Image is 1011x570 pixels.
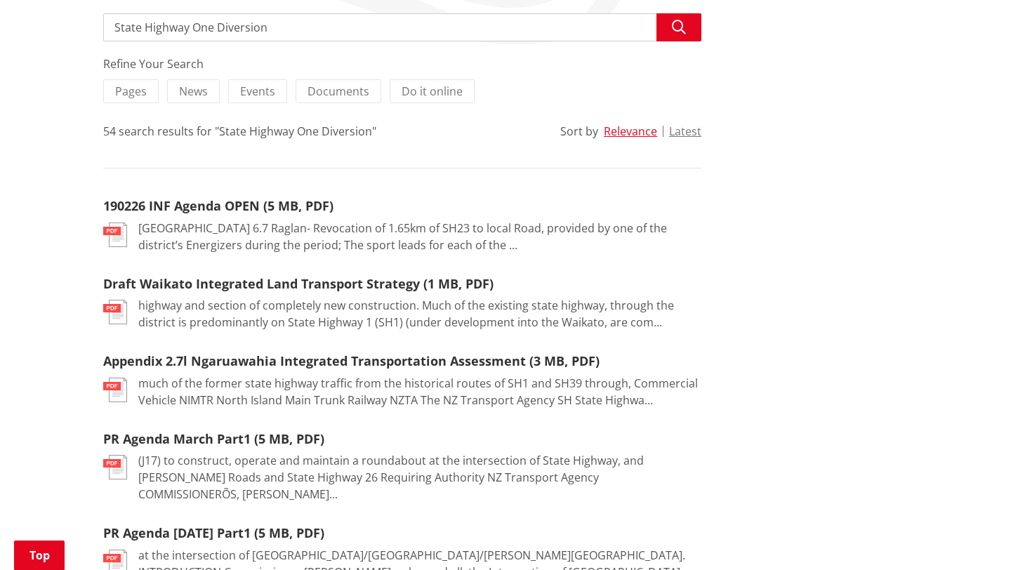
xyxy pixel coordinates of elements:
[138,375,701,409] p: much of the former state highway traffic from the historical routes of SH1 and SH39 through, Comm...
[138,452,701,503] p: (J17) to construct, operate and maintain a roundabout at the intersection of State Highway, and [...
[103,430,324,447] a: PR Agenda March Part1 (5 MB, PDF)
[103,352,600,369] a: Appendix 2.7l Ngaruawahia Integrated Transportation Assessment (3 MB, PDF)
[240,84,275,99] span: Events
[308,84,369,99] span: Documents
[103,378,127,402] img: document-pdf.svg
[604,125,657,138] button: Relevance
[103,13,701,41] input: Search input
[179,84,208,99] span: News
[103,197,333,214] a: 190226 INF Agenda OPEN (5 MB, PDF)
[103,223,127,247] img: document-pdf.svg
[103,55,701,72] div: Refine Your Search
[946,511,997,562] iframe: Messenger Launcher
[560,123,598,140] div: Sort by
[115,84,147,99] span: Pages
[103,524,324,541] a: PR Agenda [DATE] Part1 (5 MB, PDF)
[138,297,701,331] p: highway and section of completely new construction. Much of the existing state highway, through t...
[669,125,701,138] button: Latest
[103,123,376,140] div: 54 search results for "State Highway One Diversion"
[402,84,463,99] span: Do it online
[103,300,127,324] img: document-pdf.svg
[14,541,65,570] a: Top
[103,275,494,292] a: Draft Waikato Integrated Land Transport Strategy (1 MB, PDF)
[138,220,701,253] p: [GEOGRAPHIC_DATA] 6.7 Raglan- Revocation of 1.65km of SH23 to local Road, provided by one of the ...
[103,455,127,479] img: document-pdf.svg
